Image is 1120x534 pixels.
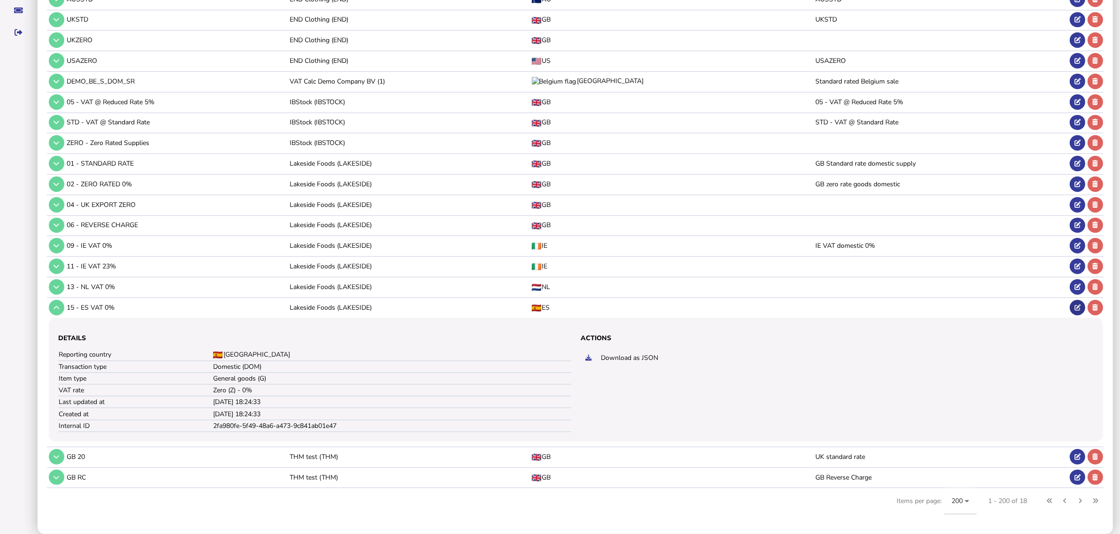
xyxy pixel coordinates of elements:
[288,215,529,235] td: Lakeside Foods (LAKESIDE)
[532,56,813,65] div: US
[65,298,288,317] td: 15 - ES VAT 0%
[213,373,571,384] td: General goods (G)
[288,154,529,173] td: Lakeside Foods (LAKESIDE)
[213,420,571,432] td: 2fa980fe-5f49-48a6-a473-9c841ab01e47
[1070,156,1085,171] button: Edit tax code
[1058,494,1073,509] button: Previous page
[288,92,529,111] td: IBStock (IBSTOCK)
[1070,32,1085,48] button: Edit tax code
[532,241,813,250] div: IE
[1088,300,1103,315] button: Delete tax code
[49,74,64,89] button: Tax code details
[1088,197,1103,213] button: Delete tax code
[1088,449,1103,465] button: Delete tax code
[532,282,813,291] div: NL
[532,200,813,209] div: GB
[288,257,529,276] td: Lakeside Foods (LAKESIDE)
[49,449,64,465] button: Tax code details
[1070,53,1085,69] button: Edit tax code
[532,263,541,270] img: IE flag
[988,496,1027,505] div: 1 - 200 of 18
[1088,494,1104,509] button: Last page
[49,135,64,151] button: Tax code details
[532,140,541,147] img: GB flag
[1042,494,1058,509] button: First page
[1088,156,1103,171] button: Delete tax code
[288,298,529,317] td: Lakeside Foods (LAKESIDE)
[532,76,813,86] div: [GEOGRAPHIC_DATA]
[532,474,541,481] img: GB flag
[65,236,288,255] td: 09 - IE VAT 0%
[65,51,288,70] td: USAZERO
[532,243,541,250] img: IE flag
[65,215,288,235] td: 06 - REVERSE CHARGE
[288,195,529,214] td: Lakeside Foods (LAKESIDE)
[532,58,541,65] img: US flag
[65,277,288,296] td: 13 - NL VAT 0%
[532,454,541,461] img: GB flag
[813,113,1068,132] td: STD - VAT @ Standard Rate
[532,159,813,168] div: GB
[65,31,288,50] td: UKZERO
[65,133,288,153] td: ZERO - Zero Rated Supplies
[532,138,813,147] div: GB
[1070,449,1085,465] button: Edit tax code
[1073,494,1088,509] button: Next page
[1070,470,1085,485] button: Edit tax code
[532,37,541,44] img: GB flag
[65,154,288,173] td: 01 - STANDARD RATE
[288,133,529,153] td: IBStock (IBSTOCK)
[897,488,977,525] div: Items per page:
[1070,279,1085,295] button: Edit tax code
[213,361,571,373] td: Domestic (DOM)
[532,284,541,291] img: NL flag
[532,473,813,482] div: GB
[532,120,541,127] img: GB flag
[1088,135,1103,151] button: Delete tax code
[532,262,813,271] div: IE
[532,36,813,45] div: GB
[813,236,1068,255] td: IE VAT domestic 0%
[49,12,64,28] button: Tax code details
[288,277,529,296] td: Lakeside Foods (LAKESIDE)
[65,71,288,91] td: DEMO_BE_S_DOM_SR
[288,31,529,50] td: END Clothing (END)
[1088,238,1103,253] button: Delete tax code
[288,447,529,466] td: THM test (THM)
[9,23,29,42] button: Sign out
[49,300,64,315] button: Tax code details
[532,99,541,106] img: GB flag
[581,351,596,366] button: Export tax code in JSON format
[532,77,576,86] img: Belgium flag
[65,92,288,111] td: 05 - VAT @ Reduced Rate 5%
[1088,176,1103,192] button: Delete tax code
[58,384,213,396] td: VAT rate
[1088,259,1103,274] button: Delete tax code
[532,98,813,107] div: GB
[1088,74,1103,89] button: Delete tax code
[213,408,571,420] td: [DATE] 18:24:33
[1070,176,1085,192] button: Edit tax code
[49,176,64,192] button: Tax code details
[813,51,1068,70] td: USAZERO
[532,305,541,312] img: ES flag
[813,174,1068,193] td: GB zero rate goods domestic
[1088,53,1103,69] button: Delete tax code
[601,353,1094,362] div: Download as JSON
[813,92,1068,111] td: 05 - VAT @ Reduced Rate 5%
[1088,218,1103,233] button: Delete tax code
[1088,94,1103,110] button: Delete tax code
[58,361,213,373] td: Transaction type
[49,470,64,485] button: Tax code details
[65,174,288,193] td: 02 - ZERO RATED 0%
[532,202,541,209] img: GB flag
[1070,135,1085,151] button: Edit tax code
[49,94,64,110] button: Tax code details
[9,0,29,20] button: Raise a support ticket
[288,51,529,70] td: END Clothing (END)
[288,236,529,255] td: Lakeside Foods (LAKESIDE)
[49,156,64,171] button: Tax code details
[58,349,213,361] td: Reporting country
[213,349,571,361] td: [GEOGRAPHIC_DATA]
[65,10,288,29] td: UKSTD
